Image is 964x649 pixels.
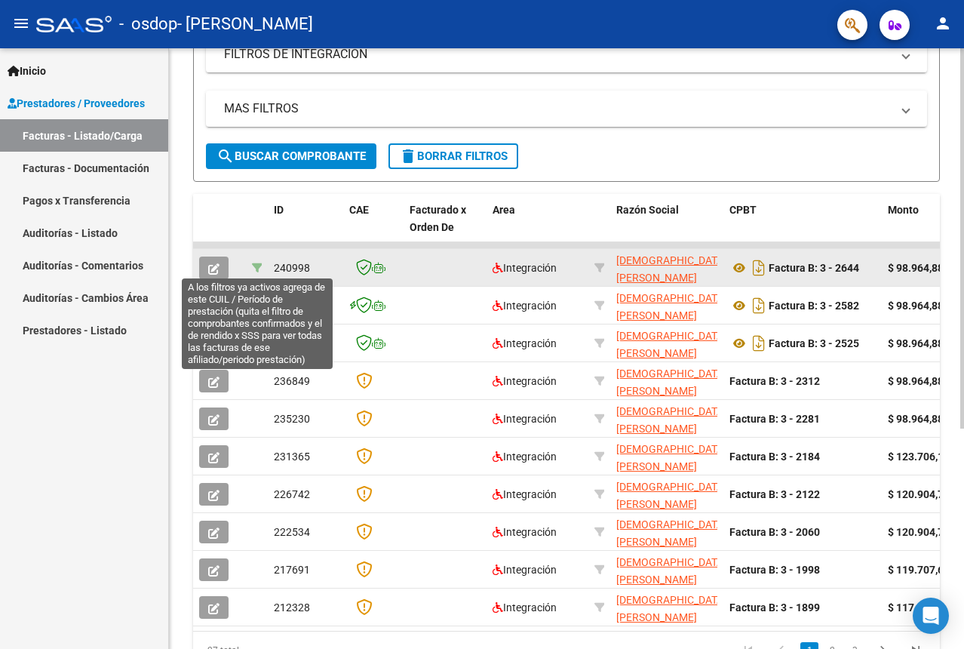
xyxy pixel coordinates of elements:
[274,526,310,538] span: 222534
[888,413,944,425] strong: $ 98.964,88
[274,262,310,274] span: 240998
[399,147,417,165] mat-icon: delete
[888,526,950,538] strong: $ 120.904,70
[493,300,557,312] span: Integración
[274,601,310,614] span: 212328
[934,14,952,32] mat-icon: person
[388,143,518,169] button: Borrar Filtros
[274,413,310,425] span: 235230
[8,63,46,79] span: Inicio
[616,592,717,623] div: 27293415124
[913,598,949,634] div: Open Intercom Messenger
[493,526,557,538] span: Integración
[616,252,717,284] div: 27293415124
[749,294,769,318] i: Descargar documento
[729,488,820,500] strong: Factura B: 3 - 2122
[616,554,717,586] div: 27293415124
[274,300,310,312] span: 239486
[493,451,557,463] span: Integración
[616,292,726,321] span: [DEMOGRAPHIC_DATA][PERSON_NAME]
[616,204,679,216] span: Razón Social
[487,194,588,260] datatable-header-cell: Area
[616,443,726,472] span: [DEMOGRAPHIC_DATA][PERSON_NAME]
[888,337,944,349] strong: $ 98.964,88
[274,375,310,387] span: 236849
[177,8,313,41] span: - [PERSON_NAME]
[729,526,820,538] strong: Factura B: 3 - 2060
[404,194,487,260] datatable-header-cell: Facturado x Orden De
[729,413,820,425] strong: Factura B: 3 - 2281
[493,204,515,216] span: Area
[616,556,726,586] span: [DEMOGRAPHIC_DATA][PERSON_NAME]
[888,300,944,312] strong: $ 98.964,88
[268,194,343,260] datatable-header-cell: ID
[493,262,557,274] span: Integración
[616,441,717,472] div: 27293415124
[206,143,376,169] button: Buscar Comprobante
[729,204,757,216] span: CPBT
[729,451,820,463] strong: Factura B: 3 - 2184
[616,478,717,510] div: 27293415124
[206,91,927,127] mat-expansion-panel-header: MAS FILTROS
[493,601,557,614] span: Integración
[616,594,726,623] span: [DEMOGRAPHIC_DATA][PERSON_NAME]
[274,488,310,500] span: 226742
[216,147,235,165] mat-icon: search
[616,368,726,397] span: [DEMOGRAPHIC_DATA][PERSON_NAME]
[616,481,726,510] span: [DEMOGRAPHIC_DATA][PERSON_NAME]
[616,328,717,359] div: 27293415124
[769,337,859,349] strong: Factura B: 3 - 2525
[888,204,919,216] span: Monto
[888,375,944,387] strong: $ 98.964,88
[206,36,927,72] mat-expansion-panel-header: FILTROS DE INTEGRACION
[343,194,404,260] datatable-header-cell: CAE
[616,365,717,397] div: 27293415124
[493,564,557,576] span: Integración
[119,8,177,41] span: - osdop
[888,564,950,576] strong: $ 119.707,60
[769,262,859,274] strong: Factura B: 3 - 2644
[729,601,820,614] strong: Factura B: 3 - 1899
[274,204,284,216] span: ID
[888,488,950,500] strong: $ 120.904,70
[616,254,726,284] span: [DEMOGRAPHIC_DATA][PERSON_NAME]
[216,149,366,163] span: Buscar Comprobante
[493,375,557,387] span: Integración
[610,194,723,260] datatable-header-cell: Razón Social
[493,413,557,425] span: Integración
[729,375,820,387] strong: Factura B: 3 - 2312
[888,601,950,614] strong: $ 117.591,00
[888,451,950,463] strong: $ 123.706,10
[274,564,310,576] span: 217691
[493,337,557,349] span: Integración
[616,516,717,548] div: 27293415124
[749,256,769,280] i: Descargar documento
[723,194,882,260] datatable-header-cell: CPBT
[274,451,310,463] span: 231365
[616,290,717,321] div: 27293415124
[888,262,944,274] strong: $ 98.964,88
[769,300,859,312] strong: Factura B: 3 - 2582
[616,405,726,435] span: [DEMOGRAPHIC_DATA][PERSON_NAME]
[749,331,769,355] i: Descargar documento
[274,337,310,349] span: 238594
[729,564,820,576] strong: Factura B: 3 - 1998
[410,204,466,233] span: Facturado x Orden De
[616,330,726,359] span: [DEMOGRAPHIC_DATA][PERSON_NAME]
[8,95,145,112] span: Prestadores / Proveedores
[349,204,369,216] span: CAE
[399,149,508,163] span: Borrar Filtros
[616,518,726,548] span: [DEMOGRAPHIC_DATA][PERSON_NAME]
[12,14,30,32] mat-icon: menu
[616,403,717,435] div: 27293415124
[493,488,557,500] span: Integración
[224,100,891,117] mat-panel-title: MAS FILTROS
[224,46,891,63] mat-panel-title: FILTROS DE INTEGRACION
